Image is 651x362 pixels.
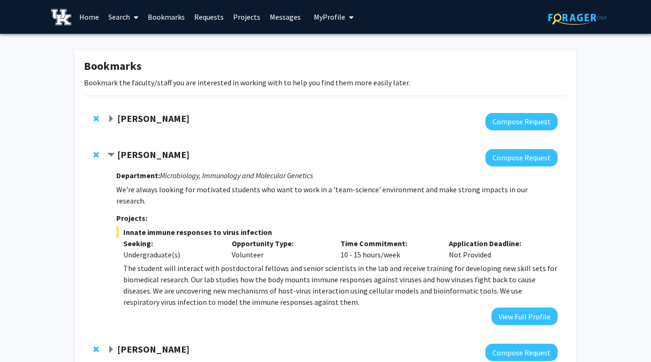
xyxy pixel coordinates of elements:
a: Bookmarks [143,0,189,33]
span: Remove Thomas Kampourakis from bookmarks [93,115,99,122]
a: Requests [189,0,228,33]
a: Search [104,0,143,33]
button: Compose Request to Emilia Galperin [485,344,558,361]
span: Expand Emilia Galperin Bookmark [107,346,115,354]
a: Projects [228,0,265,33]
h1: Bookmarks [84,60,567,73]
p: Seeking: [123,238,218,249]
div: Not Provided [442,238,551,260]
span: Contract Saurabh Chattopadhyay Bookmark [107,151,115,159]
i: Microbiology, Immunology and Molecular Genetics [160,171,313,180]
a: Home [75,0,104,33]
div: Volunteer [225,238,333,260]
a: Messages [265,0,305,33]
div: 10 - 15 hours/week [333,238,442,260]
p: Opportunity Type: [232,238,326,249]
p: We're always looking for motivated students who want to work in a 'team-science' environment and ... [116,184,558,206]
span: My Profile [314,12,345,22]
span: Innate immune responses to virus infection [116,226,558,238]
strong: Department: [116,171,160,180]
span: Remove Saurabh Chattopadhyay from bookmarks [93,151,99,158]
button: View Full Profile [492,308,558,325]
iframe: Chat [7,320,40,355]
p: Application Deadline: [449,238,544,249]
p: Bookmark the faculty/staff you are interested in working with to help you find them more easily l... [84,77,567,88]
p: Time Commitment: [341,238,435,249]
strong: [PERSON_NAME] [117,113,189,124]
p: The student will interact with postdoctoral fellows and senior scientists in the lab and receive ... [123,263,558,308]
img: ForagerOne Logo [548,10,607,25]
span: Expand Thomas Kampourakis Bookmark [107,115,115,123]
strong: [PERSON_NAME] [117,343,189,355]
strong: Projects: [116,213,147,223]
span: Remove Emilia Galperin from bookmarks [93,346,99,353]
button: Compose Request to Thomas Kampourakis [485,113,558,130]
img: University of Kentucky Logo [51,9,71,25]
div: Undergraduate(s) [123,249,218,260]
button: Compose Request to Saurabh Chattopadhyay [485,149,558,166]
strong: [PERSON_NAME] [117,149,189,160]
